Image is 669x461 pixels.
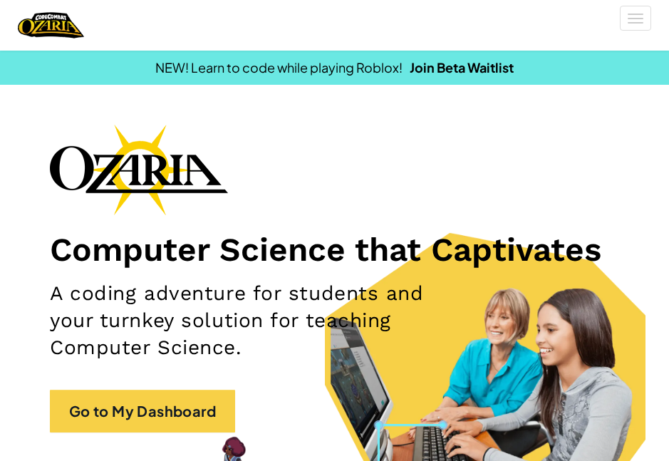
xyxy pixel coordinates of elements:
h2: A coding adventure for students and your turnkey solution for teaching Computer Science. [50,280,431,361]
a: Join Beta Waitlist [410,59,514,76]
span: NEW! Learn to code while playing Roblox! [155,59,403,76]
h1: Computer Science that Captivates [50,229,619,269]
a: Ozaria by CodeCombat logo [18,11,84,40]
img: Ozaria branding logo [50,124,228,215]
a: Go to My Dashboard [50,390,235,432]
img: Home [18,11,84,40]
